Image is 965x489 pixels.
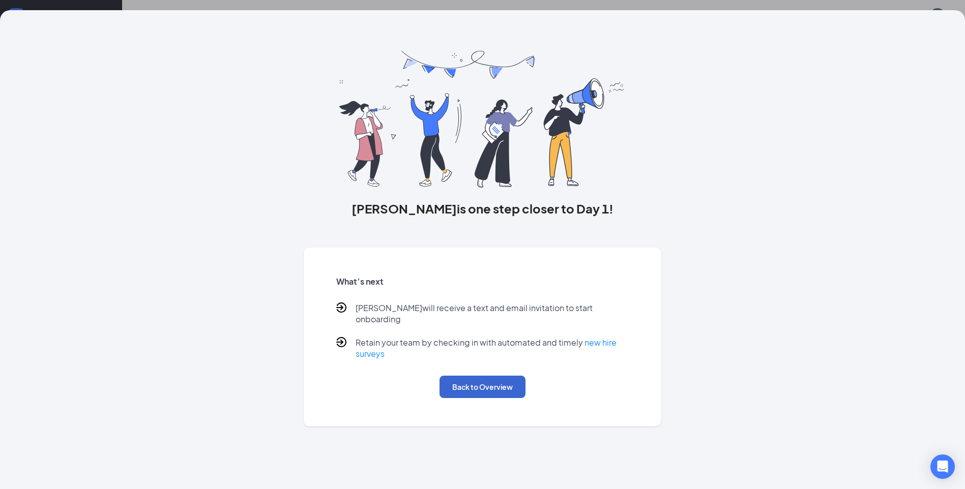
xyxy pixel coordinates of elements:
a: new hire surveys [356,337,617,359]
h3: [PERSON_NAME] is one step closer to Day 1! [304,200,662,217]
button: Back to Overview [440,376,525,398]
p: [PERSON_NAME] will receive a text and email invitation to start onboarding [356,302,629,325]
h5: What’s next [336,276,629,287]
div: Open Intercom Messenger [930,454,955,479]
img: you are all set [339,51,626,188]
p: Retain your team by checking in with automated and timely [356,337,629,359]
